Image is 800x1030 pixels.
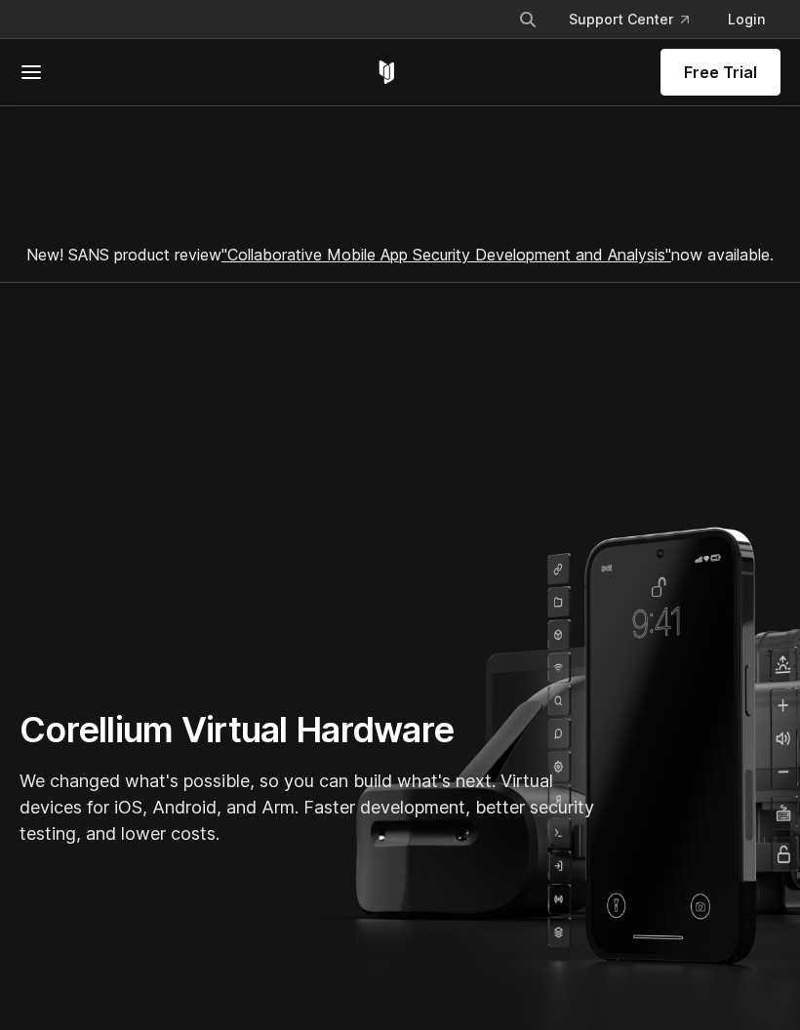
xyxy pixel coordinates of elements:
a: Corellium Home [375,60,399,84]
a: Free Trial [660,49,780,96]
span: Free Trial [684,60,757,84]
a: Login [712,2,780,37]
div: Navigation Menu [502,2,780,37]
p: We changed what's possible, so you can build what's next. Virtual devices for iOS, Android, and A... [20,768,605,847]
a: Support Center [553,2,704,37]
button: Search [510,2,545,37]
span: New! SANS product review now available. [26,245,774,264]
a: "Collaborative Mobile App Security Development and Analysis" [221,245,671,264]
h1: Corellium Virtual Hardware [20,708,605,752]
